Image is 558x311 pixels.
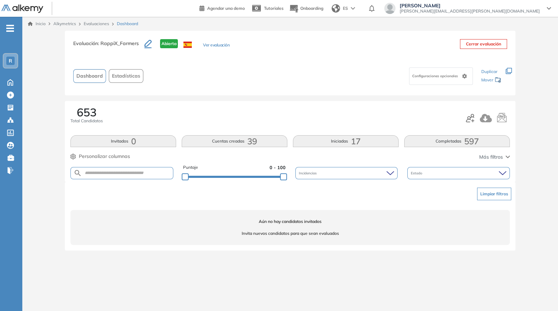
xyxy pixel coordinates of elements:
span: [PERSON_NAME] [400,3,540,8]
img: arrow [351,7,355,10]
span: Puntaje [183,164,198,171]
button: Iniciadas17 [293,135,399,147]
span: Alkymetrics [53,21,76,26]
span: Abierta [160,39,178,48]
div: Incidencias [295,167,398,179]
button: Cuentas creadas39 [182,135,287,147]
span: [PERSON_NAME][EMAIL_ADDRESS][PERSON_NAME][DOMAIN_NAME] [400,8,540,14]
span: Invita nuevos candidatos para que sean evaluados [70,230,510,237]
img: world [332,4,340,13]
button: Personalizar columnas [70,153,130,160]
span: Configuraciones opcionales [412,73,459,79]
span: 653 [77,107,97,118]
button: Dashboard [73,69,106,83]
button: Invitados0 [70,135,176,147]
h3: Evaluación [73,39,144,54]
a: Inicio [28,21,46,27]
div: Estado [407,167,510,179]
button: Onboarding [289,1,323,16]
span: ES [343,5,348,12]
img: ESP [183,42,192,48]
span: Personalizar columnas [79,153,130,160]
span: 0 - 100 [270,164,286,171]
span: Dashboard [117,21,138,27]
span: : RappiX_Farmers [98,40,139,46]
span: Más filtros [479,153,503,161]
span: Estado [411,171,424,176]
span: Total Candidatos [70,118,103,124]
button: Ver evaluación [203,42,229,49]
button: Limpiar filtros [477,188,511,200]
span: Estadísticas [112,72,140,80]
button: Completadas597 [404,135,510,147]
span: Incidencias [299,171,318,176]
span: Duplicar [481,69,497,74]
span: Aún no hay candidatos invitados [70,218,510,225]
span: Dashboard [76,72,103,80]
span: Onboarding [300,6,323,11]
span: Tutoriales [264,6,284,11]
div: Mover [481,74,502,87]
i: - [6,28,14,29]
button: Más filtros [479,153,510,161]
span: R [9,58,12,64]
img: Logo [1,5,43,13]
img: SEARCH_ALT [74,169,82,178]
button: Estadísticas [109,69,143,83]
button: Cerrar evaluación [460,39,507,49]
span: Agendar una demo [207,6,245,11]
a: Agendar una demo [199,3,245,12]
a: Evaluaciones [84,21,109,26]
div: Configuraciones opcionales [409,67,473,85]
